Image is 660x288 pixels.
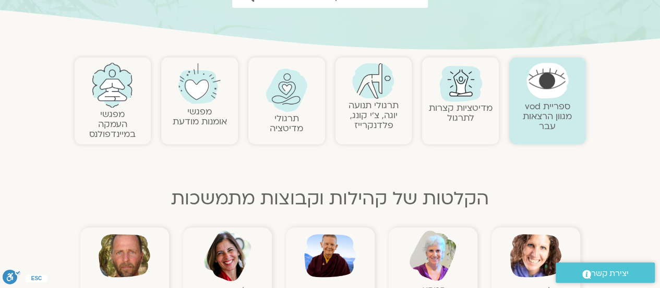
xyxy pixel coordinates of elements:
[591,267,629,281] span: יצירת קשר
[349,99,399,131] a: תרגולי תנועהיוגה, צ׳י קונג, פלדנקרייז
[173,106,227,128] a: מפגשיאומנות מודעת
[270,112,303,134] a: תרגולימדיטציה
[556,262,655,283] a: יצירת קשר
[523,100,572,132] a: ספריית vodמגוון הרצאות עבר
[75,188,586,209] h2: הקלטות של קהילות וקבוצות מתמשכות
[429,102,493,124] a: מדיטציות קצרות לתרגול
[89,108,136,140] a: מפגשיהעמקה במיינדפולנס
